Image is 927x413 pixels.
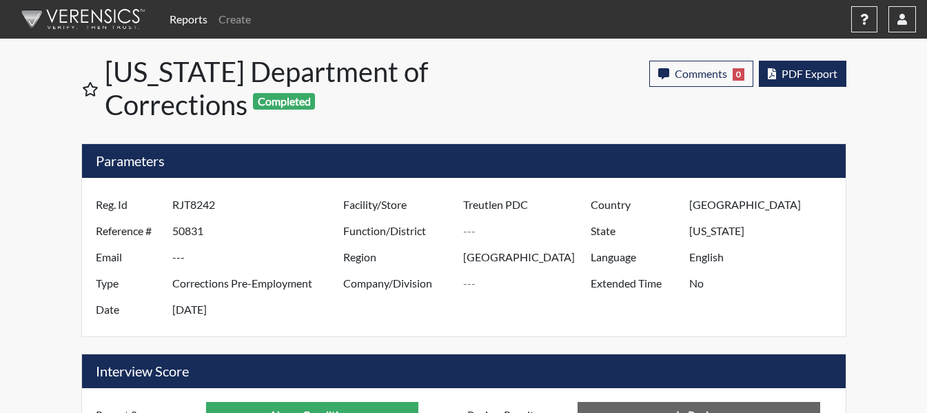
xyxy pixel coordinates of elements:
[82,354,846,388] h5: Interview Score
[253,93,315,110] span: Completed
[580,218,689,244] label: State
[85,218,172,244] label: Reference #
[85,192,172,218] label: Reg. Id
[689,192,842,218] input: ---
[333,218,464,244] label: Function/District
[463,270,594,296] input: ---
[782,67,837,80] span: PDF Export
[759,61,846,87] button: PDF Export
[733,68,744,81] span: 0
[689,270,842,296] input: ---
[105,55,465,121] h1: [US_STATE] Department of Corrections
[463,244,594,270] input: ---
[333,270,464,296] label: Company/Division
[85,244,172,270] label: Email
[689,244,842,270] input: ---
[85,270,172,296] label: Type
[689,218,842,244] input: ---
[649,61,753,87] button: Comments0
[172,270,347,296] input: ---
[85,296,172,323] label: Date
[463,192,594,218] input: ---
[333,244,464,270] label: Region
[580,192,689,218] label: Country
[172,192,347,218] input: ---
[333,192,464,218] label: Facility/Store
[164,6,213,33] a: Reports
[463,218,594,244] input: ---
[172,296,347,323] input: ---
[675,67,727,80] span: Comments
[580,270,689,296] label: Extended Time
[172,218,347,244] input: ---
[213,6,256,33] a: Create
[172,244,347,270] input: ---
[82,144,846,178] h5: Parameters
[580,244,689,270] label: Language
